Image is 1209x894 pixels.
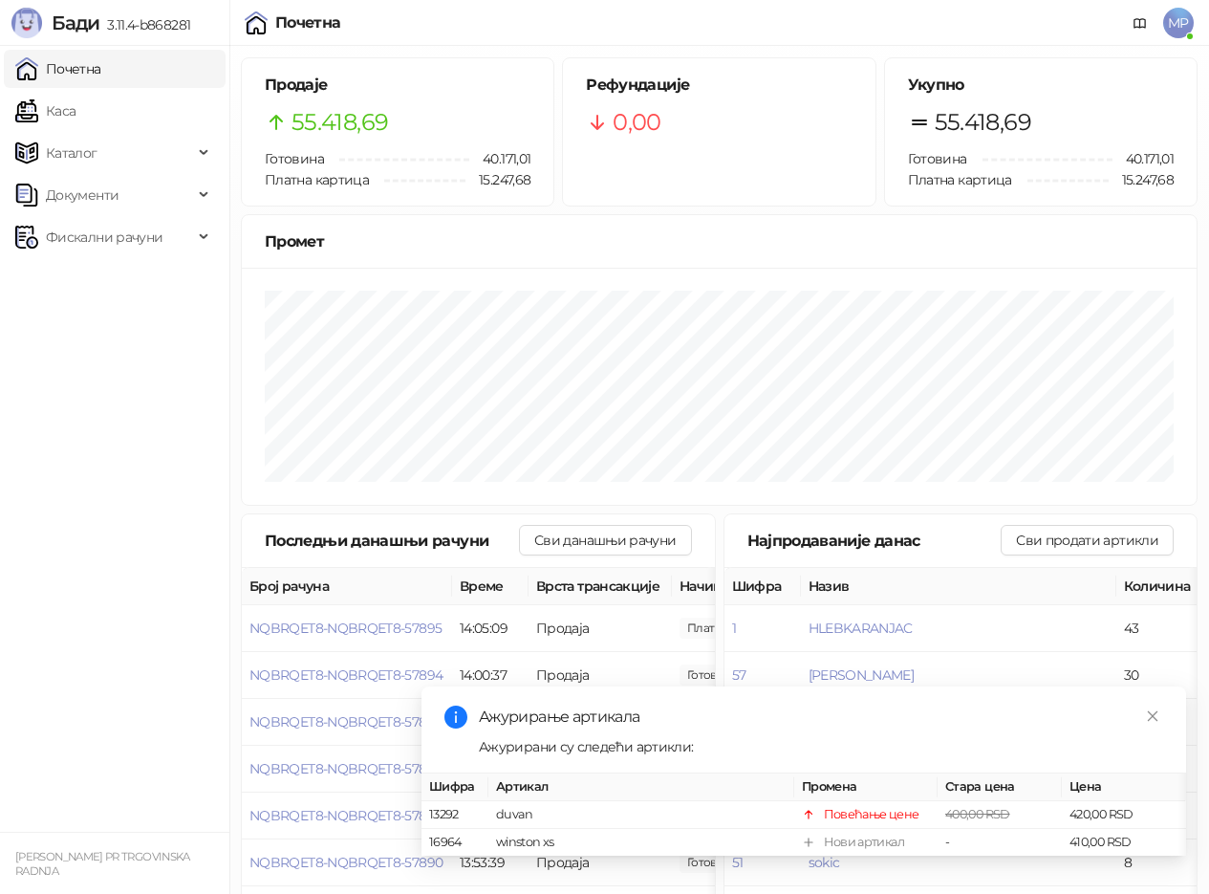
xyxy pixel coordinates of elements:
td: 410,00 RSD [1062,829,1186,857]
span: MP [1163,8,1194,38]
div: Ажурирање артикала [479,706,1163,729]
span: 0,00 [613,104,660,141]
div: Нови артикал [824,833,904,852]
td: Продаја [529,652,672,699]
span: Платна картица [265,171,369,188]
td: 30 [1116,652,1202,699]
a: Каса [15,92,76,130]
a: Документација [1125,8,1155,38]
td: - [938,829,1062,857]
button: Сви данашњи рачуни [519,525,691,556]
span: Каталог [46,134,97,172]
h5: Рефундације [586,74,852,97]
td: 420,00 RSD [1062,801,1186,829]
h5: Продаје [265,74,530,97]
div: Повећање цене [824,805,919,824]
th: Начини плаћања [672,568,863,605]
span: 55.418,69 [935,104,1031,141]
th: Шифра [724,568,801,605]
td: 14:00:37 [452,652,529,699]
td: 16964 [421,829,488,857]
td: 43 [1116,605,1202,652]
span: Готовина [265,150,324,167]
td: 13292 [421,801,488,829]
h5: Укупно [908,74,1174,97]
th: Цена [1062,774,1186,801]
div: Најпродаваније данас [747,529,1002,553]
div: Последњи данашњи рачуни [265,529,519,553]
div: Промет [265,229,1174,253]
button: NQBRQET8-NQBRQET8-57895 [249,620,442,637]
a: Close [1142,706,1163,727]
span: Документи [46,176,119,214]
button: 57 [732,666,746,684]
span: 400,00 RSD [945,807,1010,821]
span: 15.247,68 [1109,169,1174,190]
div: Почетна [275,15,341,31]
span: Платна картица [908,171,1012,188]
button: NQBRQET8-NQBRQET8-57892 [249,760,442,777]
button: NQBRQET8-NQBRQET8-57890 [249,854,443,871]
a: Почетна [15,50,101,88]
td: 14:05:09 [452,605,529,652]
span: 40.171,01 [469,148,530,169]
button: Сви продати артикли [1001,525,1174,556]
th: Количина [1116,568,1202,605]
span: info-circle [444,706,467,729]
th: Број рачуна [242,568,452,605]
td: duvan [488,801,794,829]
span: Фискални рачуни [46,218,162,256]
th: Врста трансакције [529,568,672,605]
button: NQBRQET8-NQBRQET8-57893 [249,713,442,730]
td: Продаја [529,605,672,652]
small: [PERSON_NAME] PR TRGOVINSKA RADNJA [15,850,190,878]
button: NQBRQET8-NQBRQET8-57894 [249,666,443,684]
button: NQBRQET8-NQBRQET8-57891 [249,807,439,824]
img: Logo [11,8,42,38]
span: 15.247,68 [465,169,530,190]
div: Ажурирани су следећи артикли: [479,736,1163,757]
span: 3.11.4-b868281 [99,16,190,33]
span: 40.171,01 [1112,148,1174,169]
td: winston xs [488,829,794,857]
span: close [1146,709,1159,723]
button: HLEBKARANJAC [809,620,913,637]
th: Назив [801,568,1116,605]
button: 1 [732,620,736,637]
span: 260,00 [680,665,745,686]
th: Време [452,568,529,605]
span: Готовина [908,150,967,167]
th: Артикал [488,774,794,801]
span: 55.418,69 [291,104,388,141]
th: Промена [794,774,938,801]
th: Шифра [421,774,488,801]
span: Бади [52,11,99,34]
span: 855,00 [680,618,782,639]
th: Стара цена [938,774,1062,801]
button: [PERSON_NAME] [809,666,915,684]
